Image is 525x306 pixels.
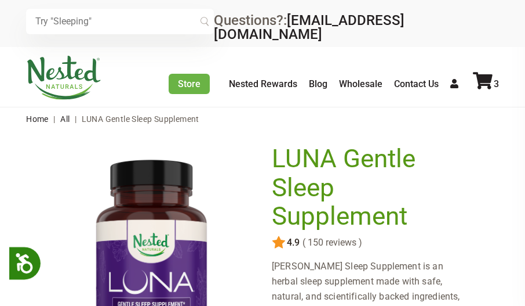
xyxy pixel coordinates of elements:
[339,78,382,89] a: Wholesale
[169,74,210,94] a: Store
[82,114,199,124] span: LUNA Gentle Sleep Supplement
[309,78,327,89] a: Blog
[494,78,499,89] span: 3
[50,114,58,124] span: |
[26,9,214,34] input: Try "Sleeping"
[214,13,498,41] div: Questions?:
[72,114,79,124] span: |
[26,114,49,124] a: Home
[272,145,470,231] h1: LUNA Gentle Sleep Supplement
[473,78,499,89] a: 3
[394,78,439,89] a: Contact Us
[272,236,286,250] img: star.svg
[26,107,498,131] nav: breadcrumbs
[286,237,300,248] span: 4.9
[300,237,362,248] span: ( 150 reviews )
[60,114,70,124] a: All
[214,12,404,42] a: [EMAIL_ADDRESS][DOMAIN_NAME]
[229,78,297,89] a: Nested Rewards
[26,56,101,100] img: Nested Naturals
